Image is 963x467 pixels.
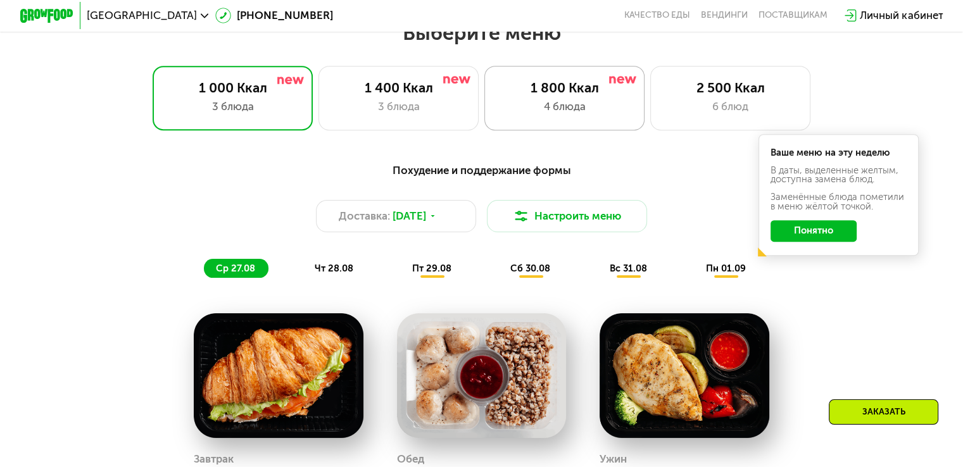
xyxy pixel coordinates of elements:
div: 6 блюд [664,99,796,115]
span: [GEOGRAPHIC_DATA] [87,10,197,21]
a: [PHONE_NUMBER] [215,8,333,23]
span: пн 01.09 [706,263,746,274]
div: Личный кабинет [860,8,943,23]
a: Качество еды [624,10,690,21]
div: Похудение и поддержание формы [85,162,878,178]
a: Вендинги [701,10,748,21]
button: Понятно [771,220,857,242]
div: 3 блюда [332,99,465,115]
div: Ваше меню на эту неделю [771,148,907,158]
span: вс 31.08 [609,263,646,274]
div: Заменённые блюда пометили в меню жёлтой точкой. [771,192,907,211]
div: 1 400 Ккал [332,80,465,96]
h2: Выберите меню [43,20,921,46]
span: чт 28.08 [314,263,353,274]
div: 2 500 Ккал [664,80,796,96]
div: В даты, выделенные желтым, доступна замена блюд. [771,166,907,185]
span: пт 29.08 [412,263,451,274]
div: поставщикам [758,10,828,21]
div: 4 блюда [498,99,631,115]
div: 1 000 Ккал [167,80,299,96]
button: Настроить меню [487,200,648,232]
span: сб 30.08 [510,263,550,274]
span: ср 27.08 [216,263,255,274]
div: 3 блюда [167,99,299,115]
span: [DATE] [393,208,426,224]
span: Доставка: [339,208,390,224]
div: Заказать [829,399,938,425]
div: 1 800 Ккал [498,80,631,96]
